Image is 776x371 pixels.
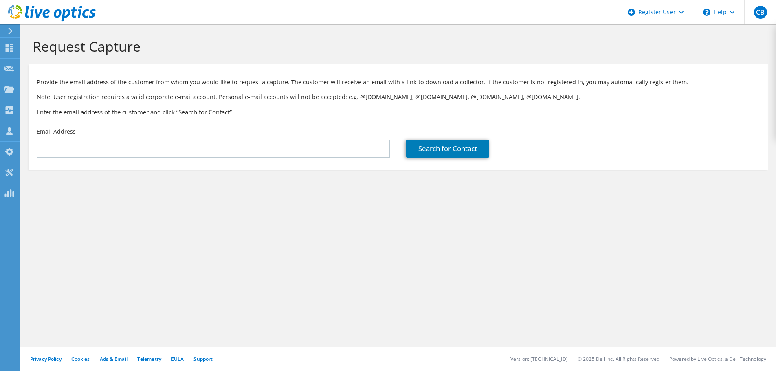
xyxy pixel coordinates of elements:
[37,78,760,87] p: Provide the email address of the customer from whom you would like to request a capture. The cust...
[703,9,710,16] svg: \n
[171,356,184,362] a: EULA
[37,92,760,101] p: Note: User registration requires a valid corporate e-mail account. Personal e-mail accounts will ...
[137,356,161,362] a: Telemetry
[578,356,659,362] li: © 2025 Dell Inc. All Rights Reserved
[33,38,760,55] h1: Request Capture
[754,6,767,19] span: CB
[71,356,90,362] a: Cookies
[37,127,76,136] label: Email Address
[30,356,62,362] a: Privacy Policy
[37,108,760,116] h3: Enter the email address of the customer and click “Search for Contact”.
[100,356,128,362] a: Ads & Email
[406,140,489,158] a: Search for Contact
[193,356,213,362] a: Support
[510,356,568,362] li: Version: [TECHNICAL_ID]
[669,356,766,362] li: Powered by Live Optics, a Dell Technology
